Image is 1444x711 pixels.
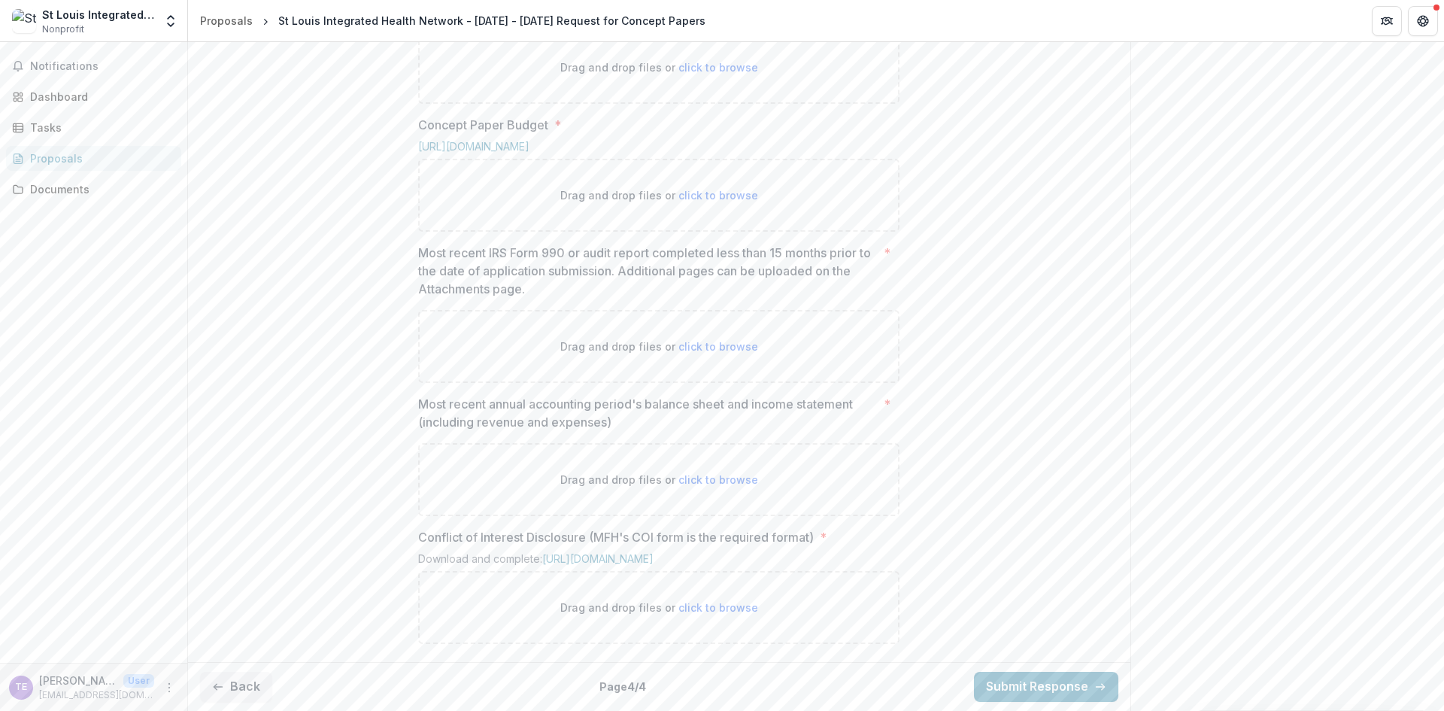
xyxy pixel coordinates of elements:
[30,120,169,135] div: Tasks
[6,146,181,171] a: Proposals
[1372,6,1402,36] button: Partners
[560,472,758,488] p: Drag and drop files or
[39,688,154,702] p: [EMAIL_ADDRESS][DOMAIN_NAME]
[12,9,36,33] img: St Louis Integrated Health Network
[200,672,272,702] button: Back
[599,679,646,694] p: Page 4 / 4
[6,54,181,78] button: Notifications
[678,601,758,614] span: click to browse
[194,10,259,32] a: Proposals
[560,59,758,75] p: Drag and drop files or
[678,473,758,486] span: click to browse
[30,150,169,166] div: Proposals
[6,84,181,109] a: Dashboard
[418,552,899,571] div: Download and complete:
[6,177,181,202] a: Documents
[560,339,758,354] p: Drag and drop files or
[678,61,758,74] span: click to browse
[30,60,175,73] span: Notifications
[123,674,154,688] p: User
[678,189,758,202] span: click to browse
[418,244,878,298] p: Most recent IRS Form 990 or audit report completed less than 15 months prior to the date of appli...
[30,181,169,197] div: Documents
[418,528,814,546] p: Conflict of Interest Disclosure (MFH's COI form is the required format)
[200,13,253,29] div: Proposals
[542,552,654,565] a: [URL][DOMAIN_NAME]
[30,89,169,105] div: Dashboard
[194,10,711,32] nav: breadcrumb
[678,340,758,353] span: click to browse
[15,682,27,692] div: Tommy English
[160,679,178,697] button: More
[42,7,154,23] div: St Louis Integrated Health Network
[278,13,705,29] div: St Louis Integrated Health Network - [DATE] - [DATE] Request for Concept Papers
[160,6,181,36] button: Open entity switcher
[974,672,1118,702] button: Submit Response
[418,116,548,134] p: Concept Paper Budget
[418,395,878,431] p: Most recent annual accounting period's balance sheet and income statement (including revenue and ...
[560,600,758,615] p: Drag and drop files or
[6,115,181,140] a: Tasks
[1408,6,1438,36] button: Get Help
[560,187,758,203] p: Drag and drop files or
[39,673,117,688] p: [PERSON_NAME]
[42,23,84,36] span: Nonprofit
[418,140,529,153] a: [URL][DOMAIN_NAME]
